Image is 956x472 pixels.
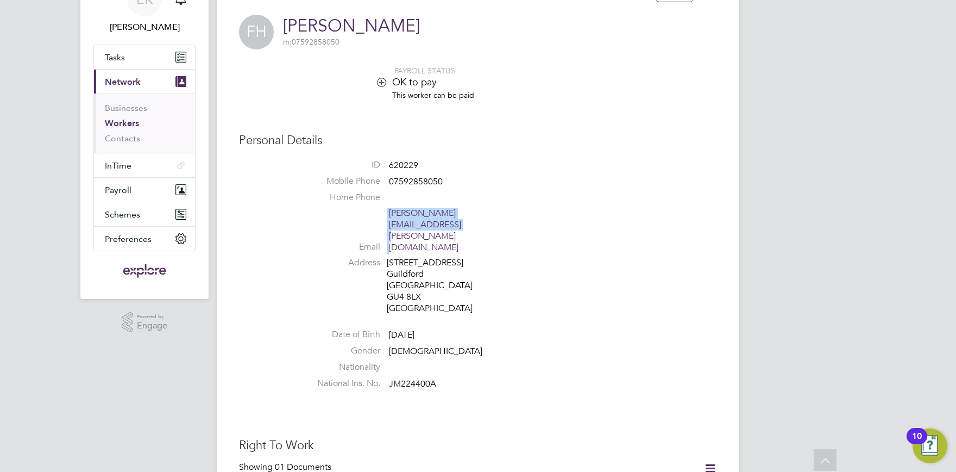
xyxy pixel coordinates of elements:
[304,362,380,373] label: Nationality
[304,345,380,357] label: Gender
[913,428,947,463] button: Open Resource Center, 10 new notifications
[304,192,380,203] label: Home Phone
[94,202,195,226] button: Schemes
[389,330,414,341] span: [DATE]
[93,21,196,34] span: Elena Kazi
[122,262,167,280] img: exploregroup-logo-retina.png
[94,178,195,202] button: Payroll
[137,312,167,321] span: Powered by
[389,346,482,357] span: [DEMOGRAPHIC_DATA]
[105,52,125,63] span: Tasks
[105,160,131,171] span: InTime
[105,118,139,128] a: Workers
[239,15,274,49] span: FH
[304,241,380,253] label: Email
[389,160,418,171] span: 620229
[105,209,140,220] span: Schemes
[94,153,195,177] button: InTime
[392,90,474,100] span: This worker can be paid
[94,70,195,94] button: Network
[389,378,436,389] span: JM224400A
[137,321,167,331] span: Engage
[105,133,140,144] a: Contacts
[283,37,339,47] span: 07592858050
[912,436,922,450] div: 10
[283,37,292,47] span: m:
[304,159,380,171] label: ID
[387,257,490,314] div: [STREET_ADDRESS] Guildford [GEOGRAPHIC_DATA] GU4 8LX [GEOGRAPHIC_DATA]
[304,378,380,389] label: National Ins. No.
[283,15,420,36] a: [PERSON_NAME]
[304,329,380,340] label: Date of Birth
[105,234,152,244] span: Preferences
[394,66,455,76] span: PAYROLL STATUS
[239,438,717,454] h3: Right To Work
[304,176,380,187] label: Mobile Phone
[389,176,443,187] span: 07592858050
[389,208,461,252] a: [PERSON_NAME][EMAIL_ADDRESS][PERSON_NAME][DOMAIN_NAME]
[105,77,141,87] span: Network
[122,312,168,333] a: Powered byEngage
[94,94,195,153] div: Network
[304,257,380,269] label: Address
[93,262,196,280] a: Go to home page
[94,45,195,69] a: Tasks
[105,103,147,113] a: Businesses
[392,76,437,88] span: OK to pay
[105,185,131,195] span: Payroll
[239,133,717,148] h3: Personal Details
[94,227,195,251] button: Preferences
